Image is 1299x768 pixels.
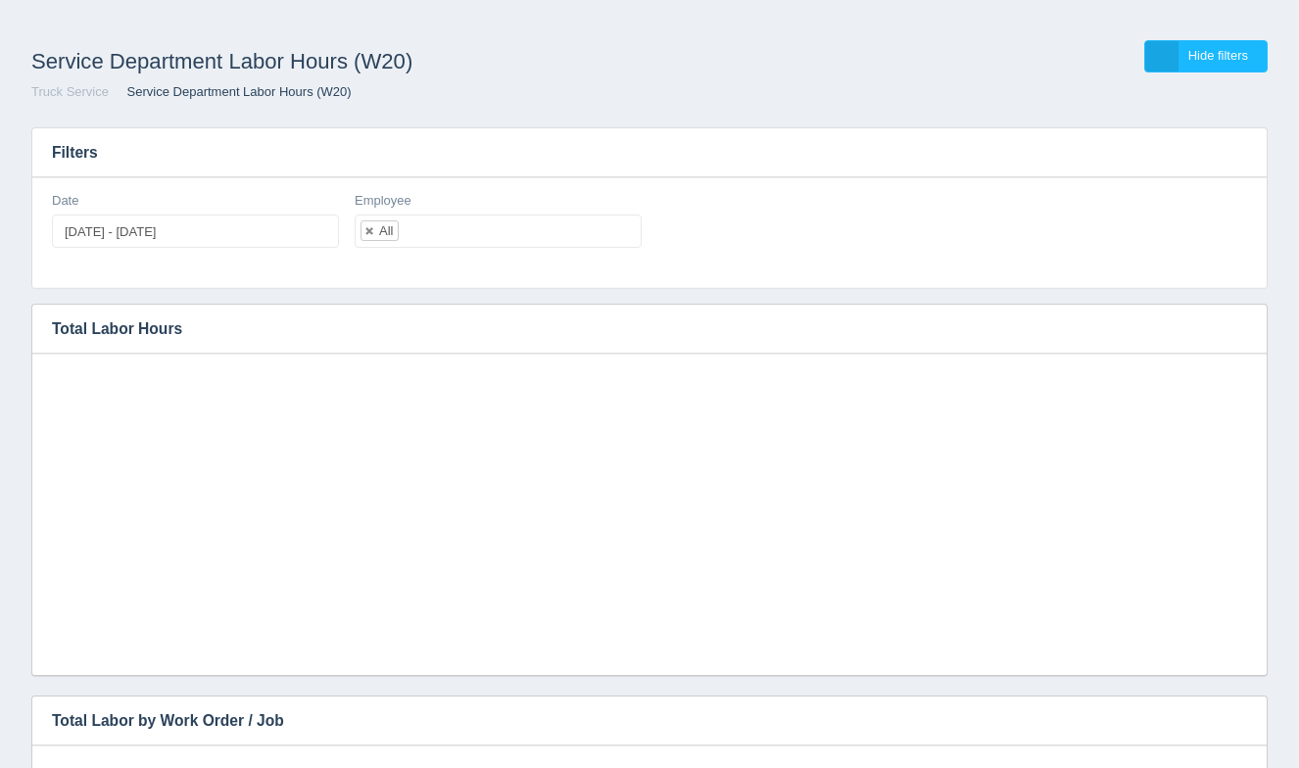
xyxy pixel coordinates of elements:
div: All [379,224,393,237]
h3: Total Labor by Work Order / Job [32,696,1237,745]
h3: Filters [32,128,1267,177]
span: Hide filters [1188,48,1248,63]
li: Service Department Labor Hours (W20) [113,83,352,102]
label: Employee [355,192,411,211]
h3: Total Labor Hours [32,305,1237,354]
a: Truck Service [31,84,109,99]
label: Date [52,192,78,211]
h1: Service Department Labor Hours (W20) [31,40,649,83]
a: Hide filters [1144,40,1268,72]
